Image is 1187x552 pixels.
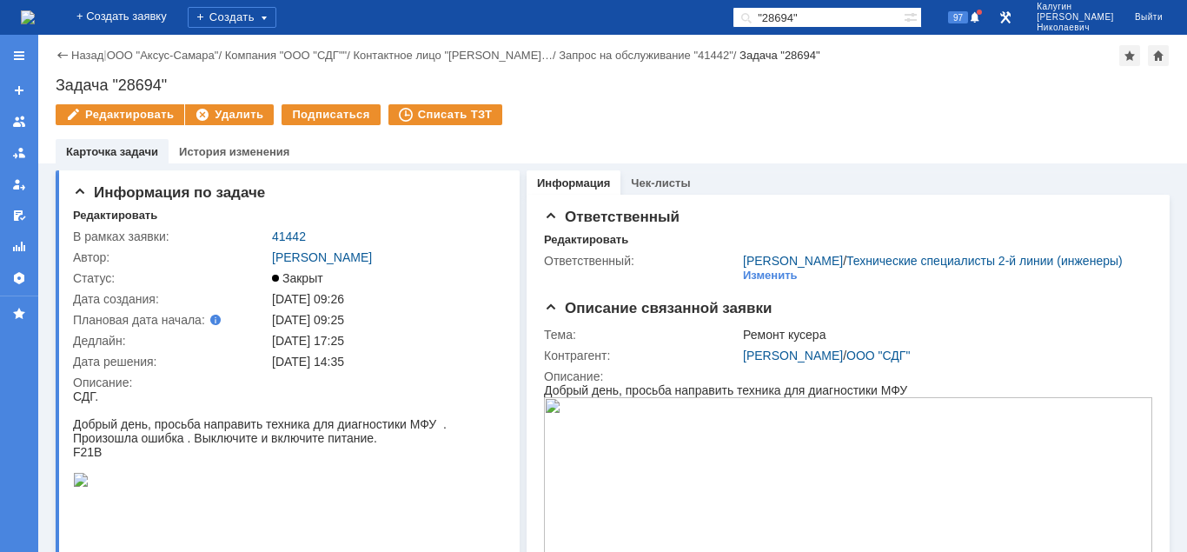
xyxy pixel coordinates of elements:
[272,355,498,369] div: [DATE] 14:35
[225,49,354,62] div: /
[544,369,1152,383] div: Описание:
[1037,12,1114,23] span: [PERSON_NAME]
[544,349,739,362] div: Контрагент:
[5,76,33,104] a: Создать заявку
[544,233,628,247] div: Редактировать
[107,49,225,62] div: /
[353,49,553,62] a: Контактное лицо "[PERSON_NAME]…
[21,10,35,24] img: logo
[544,254,739,268] div: Ответственный:
[1037,23,1114,33] span: Николаевич
[272,271,323,285] span: Закрыт
[559,49,733,62] a: Запрос на обслуживание "41442"
[73,313,248,327] div: Плановая дата начала:
[73,334,269,348] div: Дедлайн:
[21,10,35,24] a: Перейти на домашнюю страницу
[739,49,820,62] div: Задача "28694"
[73,292,269,306] div: Дата создания:
[272,292,498,306] div: [DATE] 09:26
[5,108,33,136] a: Заявки на командах
[904,8,921,24] span: Расширенный поиск
[743,349,843,362] a: [PERSON_NAME]
[272,229,306,243] a: 41442
[1148,45,1169,66] div: Сделать домашней страницей
[846,349,910,362] a: ООО "СДГ"
[743,349,1149,362] div: /
[73,376,501,389] div: Описание:
[56,76,1170,94] div: Задача "28694"
[743,254,1123,268] div: /
[537,176,610,190] a: Информация
[544,209,680,225] span: Ответственный
[225,49,347,62] a: Компания "ООО "СДГ""
[73,209,157,223] div: Редактировать
[66,145,158,158] a: Карточка задачи
[5,233,33,261] a: Отчеты
[631,176,690,190] a: Чек-листы
[544,300,772,316] span: Описание связанной заявки
[107,49,219,62] a: ООО "Аксус-Самара"
[948,11,968,23] span: 97
[73,184,265,201] span: Информация по задаче
[5,202,33,229] a: Мои согласования
[5,139,33,167] a: Заявки в моей ответственности
[995,7,1016,28] a: Перейти в интерфейс администратора
[73,271,269,285] div: Статус:
[71,49,103,62] a: Назад
[179,145,289,158] a: История изменения
[743,328,1149,342] div: Ремонт кусера
[73,229,269,243] div: В рамках заявки:
[5,170,33,198] a: Мои заявки
[544,328,739,342] div: Тема:
[272,250,372,264] a: [PERSON_NAME]
[73,250,269,264] div: Автор:
[73,355,269,369] div: Дата решения:
[272,313,498,327] div: [DATE] 09:25
[846,254,1123,268] a: Технические специалисты 2-й линии (инженеры)
[559,49,739,62] div: /
[103,48,106,61] div: |
[743,254,843,268] a: [PERSON_NAME]
[353,49,559,62] div: /
[743,269,798,283] div: Изменить
[188,7,276,28] div: Создать
[1119,45,1140,66] div: Добавить в избранное
[1037,2,1114,12] span: Калугин
[5,264,33,292] a: Настройки
[272,334,498,348] div: [DATE] 17:25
